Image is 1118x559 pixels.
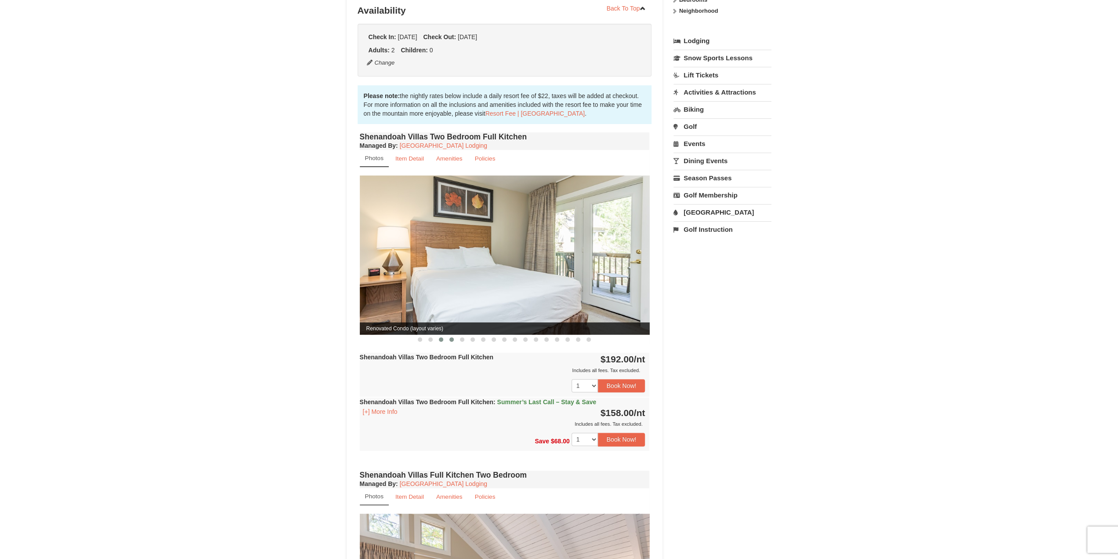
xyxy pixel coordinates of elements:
button: Change [366,58,395,68]
button: Book Now! [598,433,645,446]
a: Snow Sports Lessons [673,50,771,66]
a: Season Passes [673,170,771,186]
a: Item Detail [390,150,430,167]
div: the nightly rates below include a daily resort fee of $22, taxes will be added at checkout. For m... [358,85,652,124]
div: Includes all fees. Tax excluded. [360,420,645,428]
small: Item Detail [395,493,424,500]
a: Photos [360,488,389,505]
small: Item Detail [395,155,424,162]
a: Dining Events [673,153,771,169]
h4: Shenandoah Villas Full Kitchen Two Bedroom [360,471,650,479]
span: Summer’s Last Call – Stay & Save [497,398,596,406]
a: [GEOGRAPHIC_DATA] Lodging [400,480,487,487]
a: Events [673,135,771,152]
div: Includes all fees. Tax excluded. [360,366,645,375]
a: Amenities [431,150,468,167]
small: Photos [365,155,384,161]
span: : [493,398,496,406]
a: Back To Top [601,2,652,15]
strong: Check In: [369,33,396,40]
a: Activities & Attractions [673,84,771,100]
span: Renovated Condo (layout varies) [360,322,650,335]
a: [GEOGRAPHIC_DATA] Lodging [400,142,487,149]
small: Amenities [436,493,463,500]
a: Biking [673,101,771,117]
img: Renovated Condo (layout varies) [360,175,650,334]
a: [GEOGRAPHIC_DATA] [673,204,771,220]
strong: Shenandoah Villas Two Bedroom Full Kitchen [360,354,493,361]
strong: Adults: [369,47,390,54]
strong: : [360,142,398,149]
strong: Children: [401,47,427,54]
a: Lodging [673,33,771,49]
a: Policies [469,150,501,167]
a: Amenities [431,488,468,505]
strong: : [360,480,398,487]
span: Managed By [360,142,396,149]
span: Managed By [360,480,396,487]
small: Amenities [436,155,463,162]
a: Golf [673,118,771,135]
strong: Neighborhood [679,7,718,14]
small: Policies [474,493,495,500]
strong: $192.00 [601,354,645,364]
small: Photos [365,493,384,500]
strong: Shenandoah Villas Two Bedroom Full Kitchen [360,398,597,406]
span: /nt [634,354,645,364]
span: [DATE] [458,33,477,40]
a: Photos [360,150,389,167]
a: Golf Membership [673,187,771,203]
span: /nt [634,408,645,418]
a: Golf Instruction [673,221,771,237]
span: Save [535,438,549,445]
span: 0 [430,47,433,54]
span: $158.00 [601,408,634,418]
strong: Please note: [364,92,400,99]
a: Policies [469,488,501,505]
a: Item Detail [390,488,430,505]
span: 2 [391,47,395,54]
span: [DATE] [398,33,417,40]
strong: Check Out: [423,33,456,40]
span: $68.00 [551,438,570,445]
small: Policies [474,155,495,162]
a: Resort Fee | [GEOGRAPHIC_DATA] [485,110,585,117]
h4: Shenandoah Villas Two Bedroom Full Kitchen [360,132,650,141]
h3: Availability [358,2,652,19]
a: Lift Tickets [673,67,771,83]
button: [+] More Info [360,407,401,417]
button: Book Now! [598,379,645,392]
